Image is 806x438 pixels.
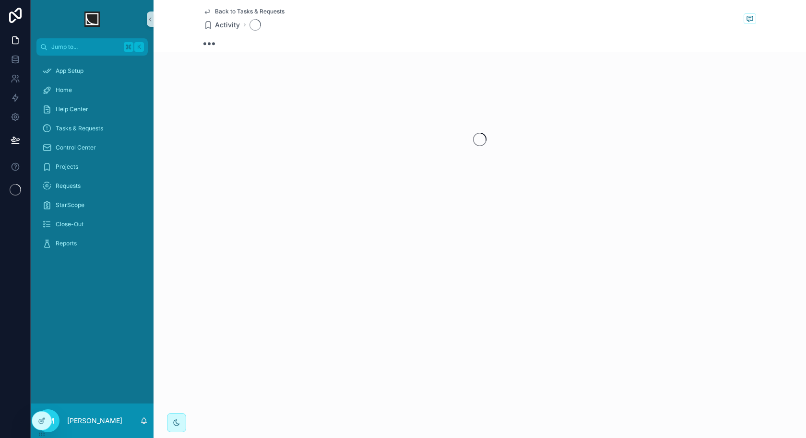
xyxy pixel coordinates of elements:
img: App logo [84,12,100,27]
span: Reports [56,240,77,247]
a: Tasks & Requests [36,120,148,137]
a: Requests [36,177,148,195]
p: [PERSON_NAME] [67,416,122,426]
span: Help Center [56,105,88,113]
span: App Setup [56,67,83,75]
span: K [135,43,143,51]
span: Requests [56,182,81,190]
span: Tasks & Requests [56,125,103,132]
a: Activity [203,20,240,30]
a: Close-Out [36,216,148,233]
a: Home [36,81,148,99]
span: Jump to... [51,43,120,51]
a: Back to Tasks & Requests [203,8,284,15]
a: StarScope [36,196,148,214]
a: Reports [36,235,148,252]
span: Projects [56,163,78,171]
span: Control Center [56,144,96,151]
span: Close-Out [56,220,83,228]
span: Back to Tasks & Requests [215,8,284,15]
a: App Setup [36,62,148,80]
button: Jump to...K [36,38,148,56]
span: Activity [215,20,240,30]
a: Projects [36,158,148,175]
a: Control Center [36,139,148,156]
span: Home [56,86,72,94]
div: scrollable content [31,56,154,265]
a: Help Center [36,101,148,118]
span: StarScope [56,201,84,209]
